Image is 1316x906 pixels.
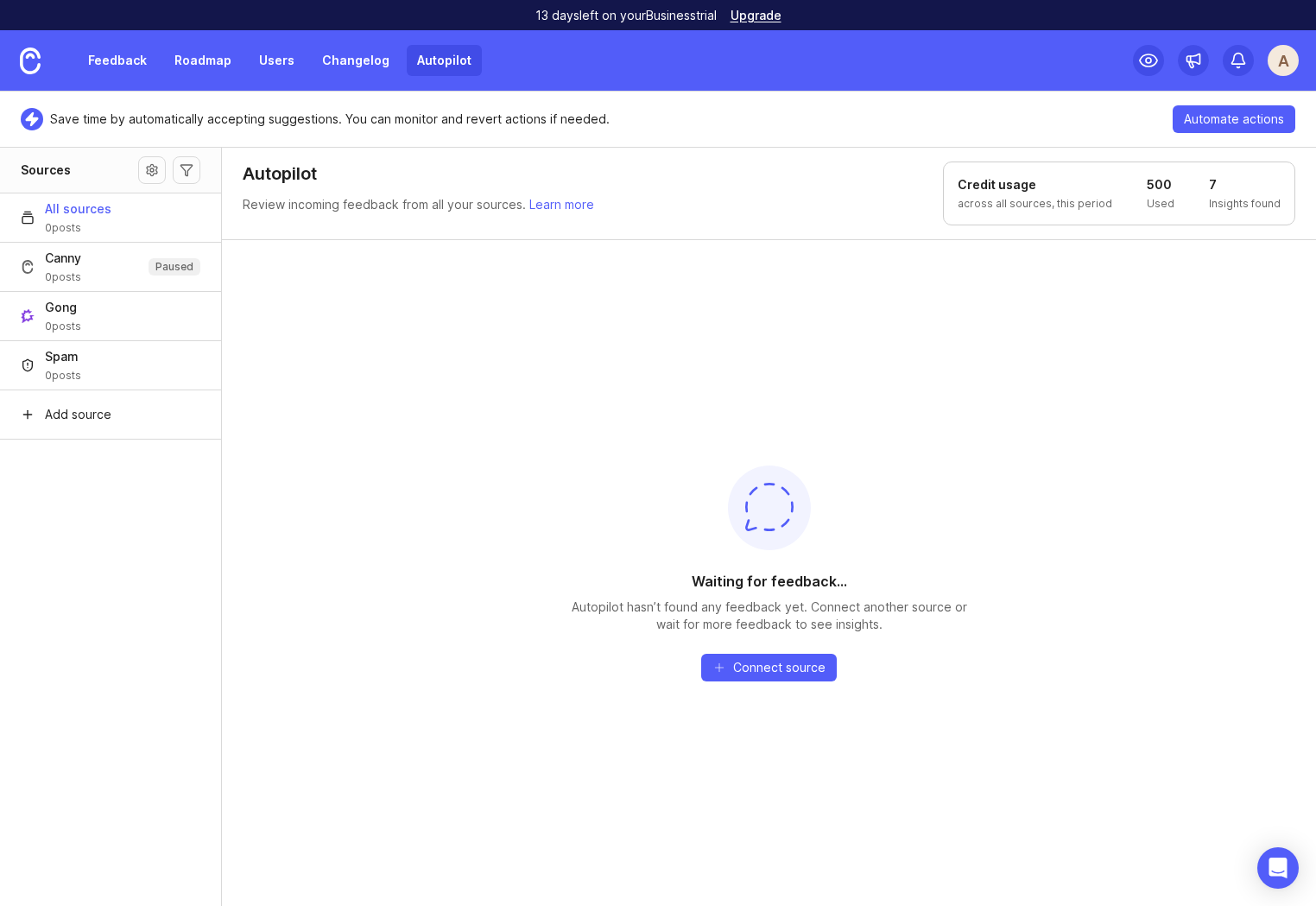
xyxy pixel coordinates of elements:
h1: Credit usage [958,176,1112,193]
p: Paused [155,260,193,274]
button: Source settings [138,156,166,184]
button: Autopilot filters [173,156,200,184]
img: Gong [21,309,35,323]
p: Review incoming feedback from all your sources. [243,196,594,213]
p: Used [1147,197,1174,211]
span: 0 posts [45,221,111,235]
a: Users [249,45,305,76]
h1: Waiting for feedback... [692,571,847,592]
span: Canny [45,250,81,267]
span: Gong [45,299,81,316]
button: Automate actions [1173,105,1295,133]
h1: Autopilot [243,162,317,186]
p: Autopilot hasn’t found any feedback yet. Connect another source or wait for more feedback to see ... [562,599,977,633]
button: Connect source [701,654,837,681]
p: 13 days left on your Business trial [535,7,717,24]
a: Changelog [312,45,400,76]
button: A [1268,45,1299,76]
h1: Sources [21,162,71,179]
span: Automate actions [1184,111,1284,128]
a: Autopilot [407,45,482,76]
span: All sources [45,200,111,218]
img: Canny Home [20,48,41,74]
a: Upgrade [731,10,781,22]
p: Save time by automatically accepting suggestions. You can monitor and revert actions if needed. [50,111,610,128]
span: Add source [45,406,111,423]
span: Spam [45,348,81,365]
span: 0 posts [45,270,81,284]
p: across all sources, this period [958,197,1112,211]
div: Open Intercom Messenger [1257,847,1299,889]
p: Insights found [1209,197,1281,211]
a: Feedback [78,45,157,76]
span: 0 posts [45,369,81,383]
a: Learn more [529,197,594,212]
img: Canny [21,260,35,274]
span: Connect source [733,659,826,676]
h1: 500 [1147,176,1174,193]
span: 0 posts [45,320,81,333]
a: Roadmap [164,45,242,76]
h1: 7 [1209,176,1281,193]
